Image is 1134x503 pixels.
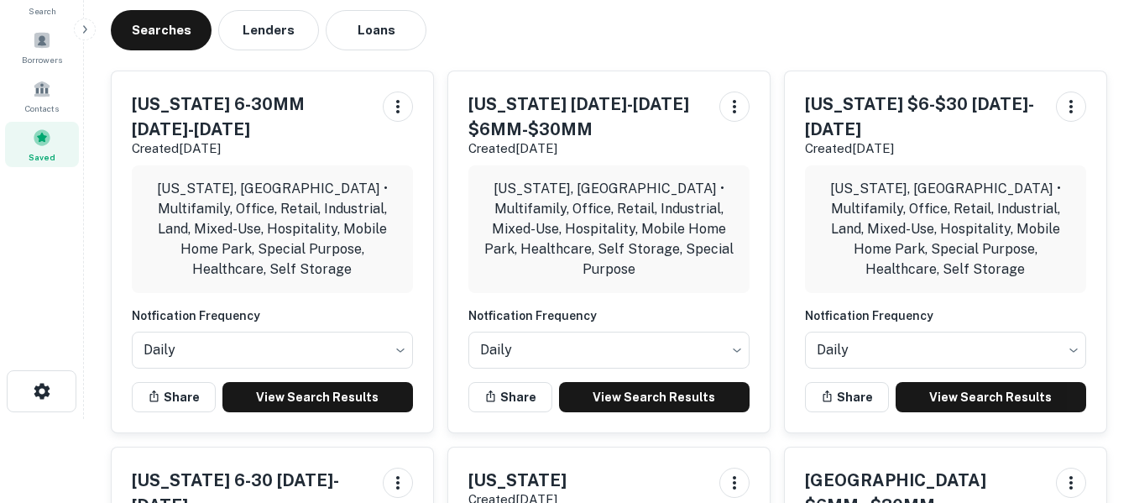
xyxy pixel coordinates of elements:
[468,382,552,412] button: Share
[559,382,750,412] a: View Search Results
[468,468,567,493] h5: [US_STATE]
[1050,369,1134,449] iframe: Chat Widget
[805,382,889,412] button: Share
[145,179,400,280] p: [US_STATE], [GEOGRAPHIC_DATA] • Multifamily, Office, Retail, Industrial, Land, Mixed-Use, Hospita...
[326,10,426,50] button: Loans
[29,150,55,164] span: Saved
[818,179,1073,280] p: [US_STATE], [GEOGRAPHIC_DATA] • Multifamily, Office, Retail, Industrial, Land, Mixed-Use, Hospita...
[132,92,369,142] h5: [US_STATE] 6-30MM [DATE]-[DATE]
[896,382,1086,412] a: View Search Results
[468,92,706,142] h5: [US_STATE] [DATE]-[DATE] $6MM-$30MM
[5,122,79,167] a: Saved
[25,102,59,115] span: Contacts
[482,179,736,280] p: [US_STATE], [GEOGRAPHIC_DATA] • Multifamily, Office, Retail, Industrial, Mixed-Use, Hospitality, ...
[468,327,750,374] div: Without label
[29,4,56,18] span: Search
[132,327,413,374] div: Without label
[468,139,706,159] p: Created [DATE]
[132,139,369,159] p: Created [DATE]
[805,307,1086,325] h6: Notfication Frequency
[805,139,1043,159] p: Created [DATE]
[132,382,216,412] button: Share
[222,382,413,412] a: View Search Results
[22,53,62,66] span: Borrowers
[111,10,212,50] button: Searches
[5,24,79,70] a: Borrowers
[468,307,750,325] h6: Notfication Frequency
[132,307,413,325] h6: Notfication Frequency
[5,73,79,118] a: Contacts
[805,327,1086,374] div: Without label
[805,92,1043,142] h5: [US_STATE] $6-$30 [DATE]-[DATE]
[218,10,319,50] button: Lenders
